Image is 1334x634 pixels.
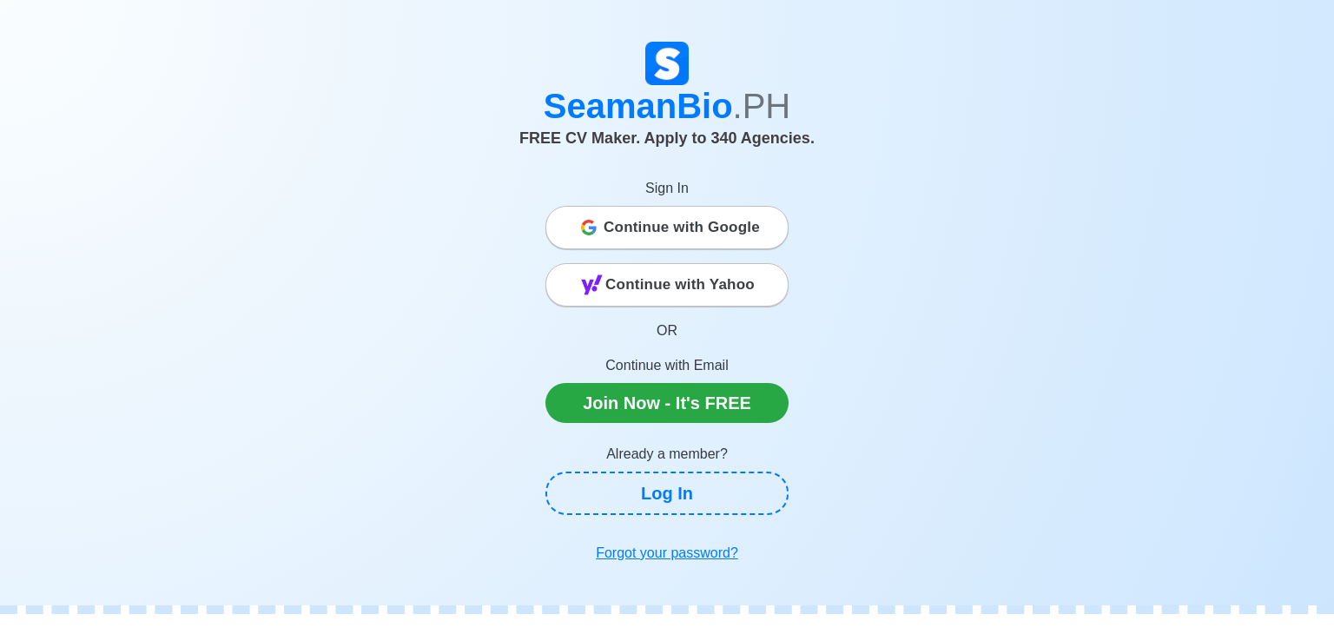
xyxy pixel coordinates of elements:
[645,42,689,85] img: Logo
[545,206,789,249] button: Continue with Google
[605,267,755,302] span: Continue with Yahoo
[545,263,789,307] button: Continue with Yahoo
[545,444,789,465] p: Already a member?
[733,87,791,125] span: .PH
[545,383,789,423] a: Join Now - It's FREE
[545,355,789,376] p: Continue with Email
[545,536,789,571] a: Forgot your password?
[545,178,789,199] p: Sign In
[545,320,789,341] p: OR
[545,472,789,515] a: Log In
[596,545,738,560] u: Forgot your password?
[604,210,760,245] span: Continue with Google
[185,85,1149,127] h1: SeamanBio
[519,129,815,147] span: FREE CV Maker. Apply to 340 Agencies.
